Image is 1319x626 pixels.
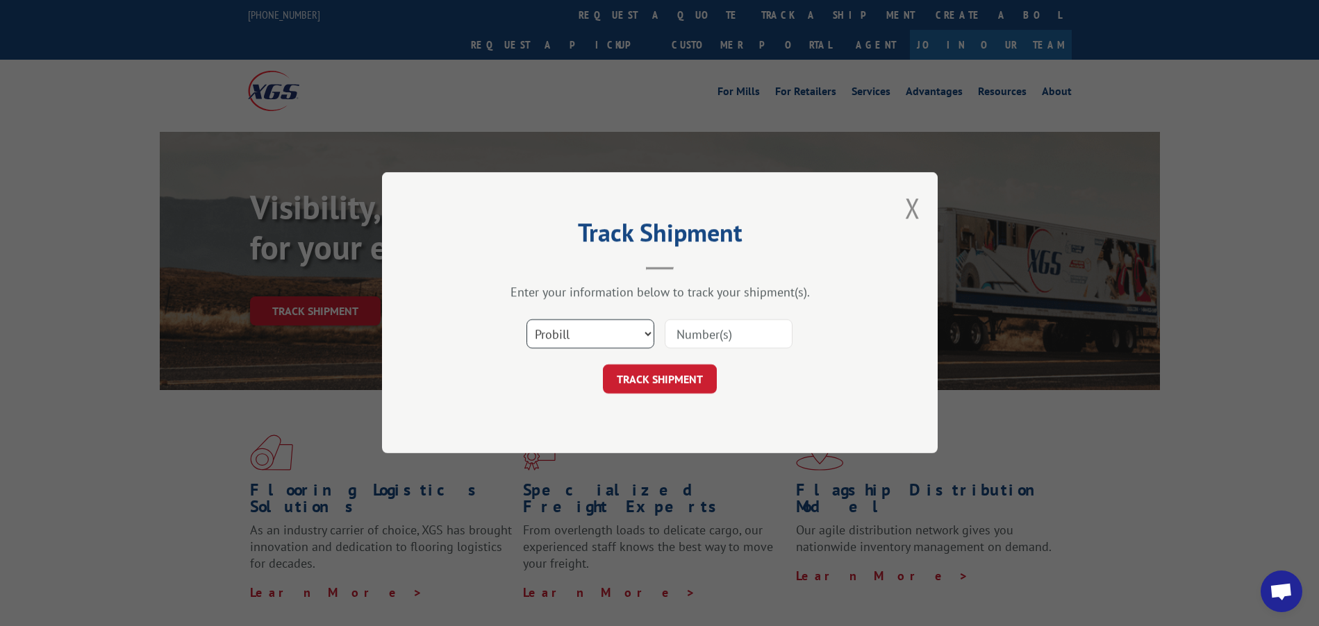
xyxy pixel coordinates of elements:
button: TRACK SHIPMENT [603,365,717,394]
div: Enter your information below to track your shipment(s). [451,285,868,301]
button: Close modal [905,189,920,226]
h2: Track Shipment [451,223,868,249]
div: Open chat [1261,570,1302,612]
input: Number(s) [665,320,793,349]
